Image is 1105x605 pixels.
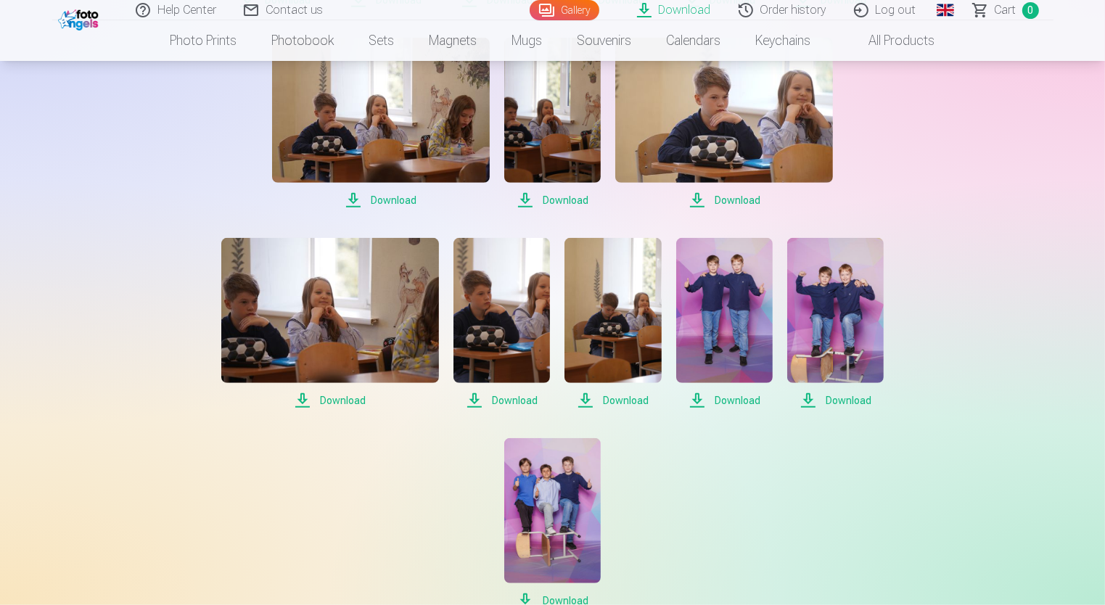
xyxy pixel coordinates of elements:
span: Download [453,392,550,409]
span: Download [676,392,773,409]
a: Download [453,238,550,409]
a: Keychains [739,20,829,61]
span: 0 [1022,2,1039,19]
span: Download [221,392,439,409]
a: Download [676,238,773,409]
a: Souvenirs [560,20,649,61]
a: Photobook [255,20,352,61]
img: /fa1 [58,6,102,30]
a: Download [272,38,490,209]
a: Download [787,238,884,409]
a: Download [615,38,833,209]
a: All products [829,20,953,61]
span: Download [787,392,884,409]
a: Photo prints [153,20,255,61]
span: Download [272,192,490,209]
span: Сart [995,1,1016,19]
span: Download [504,192,601,209]
a: Sets [352,20,412,61]
a: Download [564,238,661,409]
a: Download [221,238,439,409]
span: Download [564,392,661,409]
a: Download [504,38,601,209]
a: Calendars [649,20,739,61]
a: Magnets [412,20,495,61]
a: Mugs [495,20,560,61]
span: Download [615,192,833,209]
